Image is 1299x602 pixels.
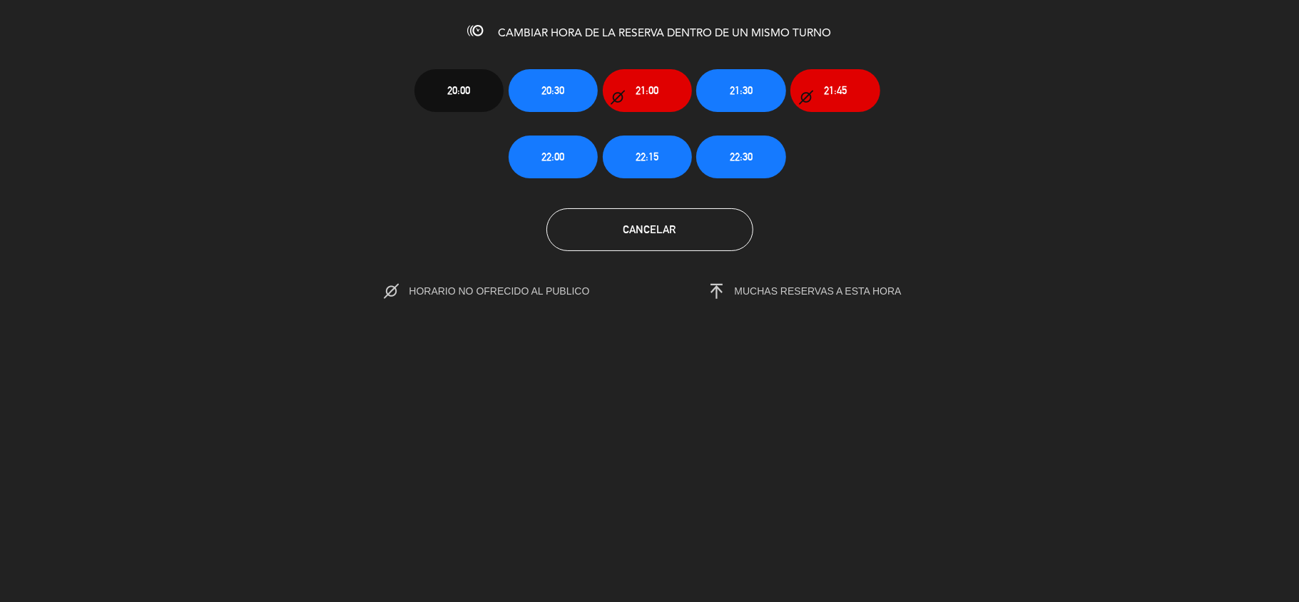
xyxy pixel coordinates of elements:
[824,82,847,98] span: 21:45
[790,69,880,112] button: 21:45
[409,285,619,297] span: HORARIO NO OFRECIDO AL PUBLICO
[447,82,470,98] span: 20:00
[636,148,658,165] span: 22:15
[603,136,692,178] button: 22:15
[735,285,902,297] span: MUCHAS RESERVAS A ESTA HORA
[696,136,785,178] button: 22:30
[623,223,676,235] span: Cancelar
[509,69,598,112] button: 20:30
[509,136,598,178] button: 22:00
[541,82,564,98] span: 20:30
[636,82,658,98] span: 21:00
[730,82,753,98] span: 21:30
[541,148,564,165] span: 22:00
[603,69,692,112] button: 21:00
[730,148,753,165] span: 22:30
[414,69,504,112] button: 20:00
[546,208,753,251] button: Cancelar
[696,69,785,112] button: 21:30
[499,28,832,39] span: CAMBIAR HORA DE LA RESERVA DENTRO DE UN MISMO TURNO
